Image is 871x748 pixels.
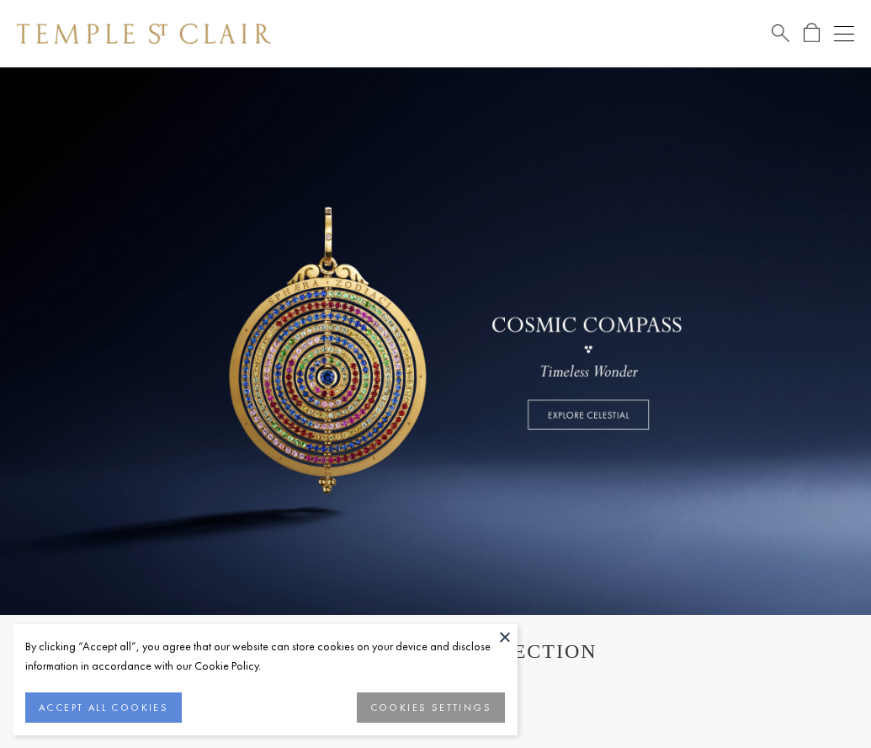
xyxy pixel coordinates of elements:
button: COOKIES SETTINGS [357,692,505,723]
a: Search [772,23,789,44]
button: Open navigation [834,24,854,44]
div: By clicking “Accept all”, you agree that our website can store cookies on your device and disclos... [25,637,505,676]
button: ACCEPT ALL COOKIES [25,692,182,723]
img: Temple St. Clair [17,24,271,44]
a: Open Shopping Bag [804,23,820,44]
